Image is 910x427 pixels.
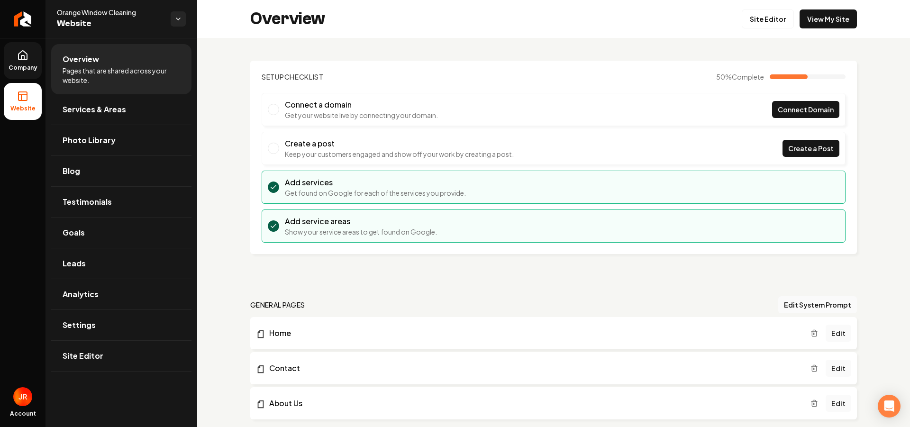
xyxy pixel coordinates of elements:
span: Account [10,410,36,418]
a: Edit [826,360,851,377]
a: Settings [51,310,191,340]
span: 50 % [716,72,764,82]
a: Photo Library [51,125,191,155]
a: Services & Areas [51,94,191,125]
img: Rebolt Logo [14,11,32,27]
a: Connect Domain [772,101,839,118]
span: Pages that are shared across your website. [63,66,180,85]
span: Services & Areas [63,104,126,115]
span: Leads [63,258,86,269]
p: Get found on Google for each of the services you provide. [285,188,466,198]
a: Site Editor [51,341,191,371]
span: Connect Domain [778,105,834,115]
p: Keep your customers engaged and show off your work by creating a post. [285,149,514,159]
span: Complete [732,73,764,81]
h2: general pages [250,300,305,309]
img: Johnny Robinson [13,387,32,406]
span: Blog [63,165,80,177]
span: Overview [63,54,99,65]
h2: Checklist [262,72,324,82]
a: Testimonials [51,187,191,217]
a: Contact [256,363,810,374]
span: Goals [63,227,85,238]
a: Analytics [51,279,191,309]
a: About Us [256,398,810,409]
a: Edit [826,395,851,412]
span: Site Editor [63,350,103,362]
h3: Add services [285,177,466,188]
span: Create a Post [788,144,834,154]
h3: Add service areas [285,216,437,227]
p: Get your website live by connecting your domain. [285,110,438,120]
div: Open Intercom Messenger [878,395,901,418]
h2: Overview [250,9,325,28]
a: Home [256,327,810,339]
span: Orange Window Cleaning [57,8,163,17]
span: Testimonials [63,196,112,208]
span: Settings [63,319,96,331]
a: Company [4,42,42,79]
span: Website [7,105,39,112]
h3: Connect a domain [285,99,438,110]
p: Show your service areas to get found on Google. [285,227,437,236]
a: Edit [826,325,851,342]
a: Goals [51,218,191,248]
span: Company [5,64,41,72]
a: View My Site [800,9,857,28]
h3: Create a post [285,138,514,149]
span: Analytics [63,289,99,300]
span: Website [57,17,163,30]
span: Photo Library [63,135,116,146]
button: Open user button [13,387,32,406]
button: Edit System Prompt [778,296,857,313]
span: Setup [262,73,284,81]
a: Site Editor [742,9,794,28]
a: Leads [51,248,191,279]
a: Create a Post [783,140,839,157]
a: Blog [51,156,191,186]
